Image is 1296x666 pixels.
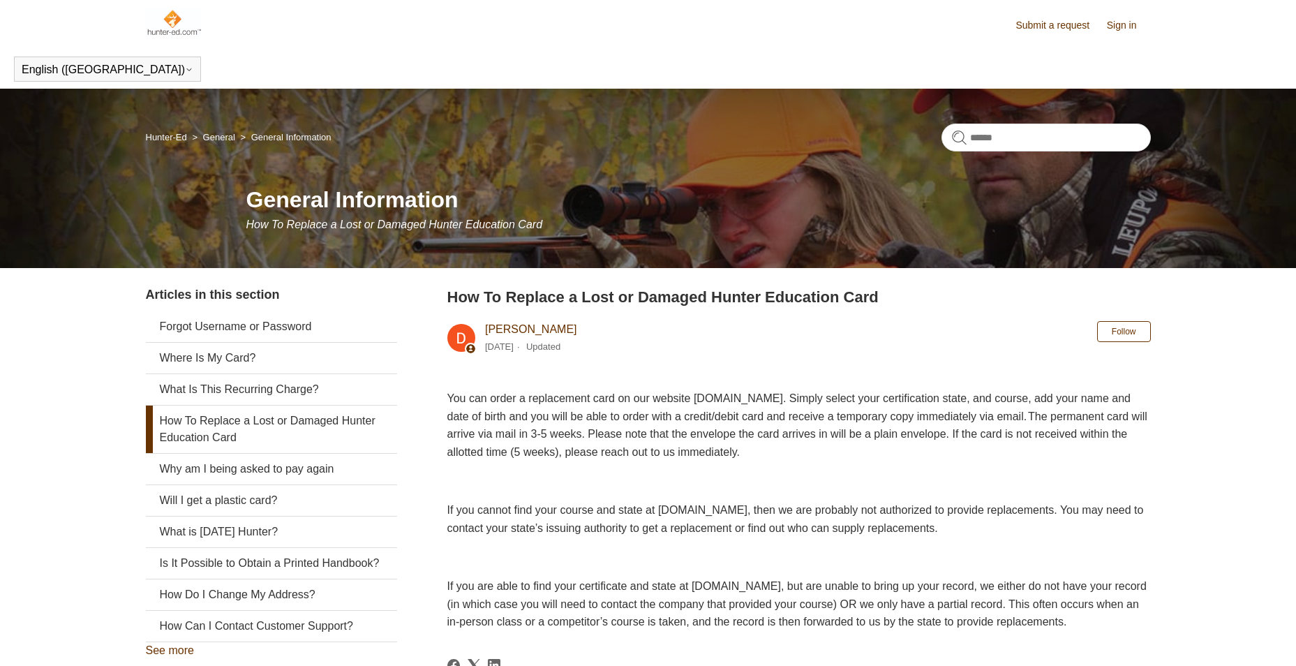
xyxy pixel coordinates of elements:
a: Sign in [1107,18,1151,33]
a: Submit a request [1015,18,1103,33]
h1: General Information [246,183,1151,216]
li: Hunter-Ed [146,132,190,142]
li: General Information [237,132,331,142]
a: How To Replace a Lost or Damaged Hunter Education Card [146,406,397,453]
span: Articles in this section [146,288,280,302]
a: Why am I being asked to pay again [146,454,397,484]
img: Hunter-Ed Help Center home page [146,8,202,36]
li: General [189,132,237,142]
a: How Can I Contact Customer Support? [146,611,397,642]
a: General Information [251,132,332,142]
a: Hunter-Ed [146,132,187,142]
a: Is It Possible to Obtain a Printed Handbook? [146,548,397,579]
a: See more [146,644,194,656]
button: English ([GEOGRAPHIC_DATA]) [22,64,193,76]
span: If you are able to find your certificate and state at [DOMAIN_NAME], but are unable to bring up y... [447,580,1147,628]
a: What Is This Recurring Charge? [146,374,397,405]
a: Where Is My Card? [146,343,397,373]
a: [PERSON_NAME] [485,323,577,335]
a: Forgot Username or Password [146,311,397,342]
span: How To Replace a Lost or Damaged Hunter Education Card [246,219,543,230]
h2: How To Replace a Lost or Damaged Hunter Education Card [447,286,1151,309]
a: How Do I Change My Address? [146,579,397,610]
span: If you cannot find your course and state at [DOMAIN_NAME], then we are probably not authorized to... [447,504,1144,534]
input: Search [941,124,1151,151]
a: General [203,132,235,142]
li: Updated [526,341,560,352]
a: What is [DATE] Hunter? [146,517,397,547]
a: Will I get a plastic card? [146,485,397,516]
time: 03/04/2024, 07:49 [485,341,514,352]
span: You can order a replacement card on our website [DOMAIN_NAME]. Simply select your certification s... [447,392,1147,458]
button: Follow Article [1097,321,1151,342]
